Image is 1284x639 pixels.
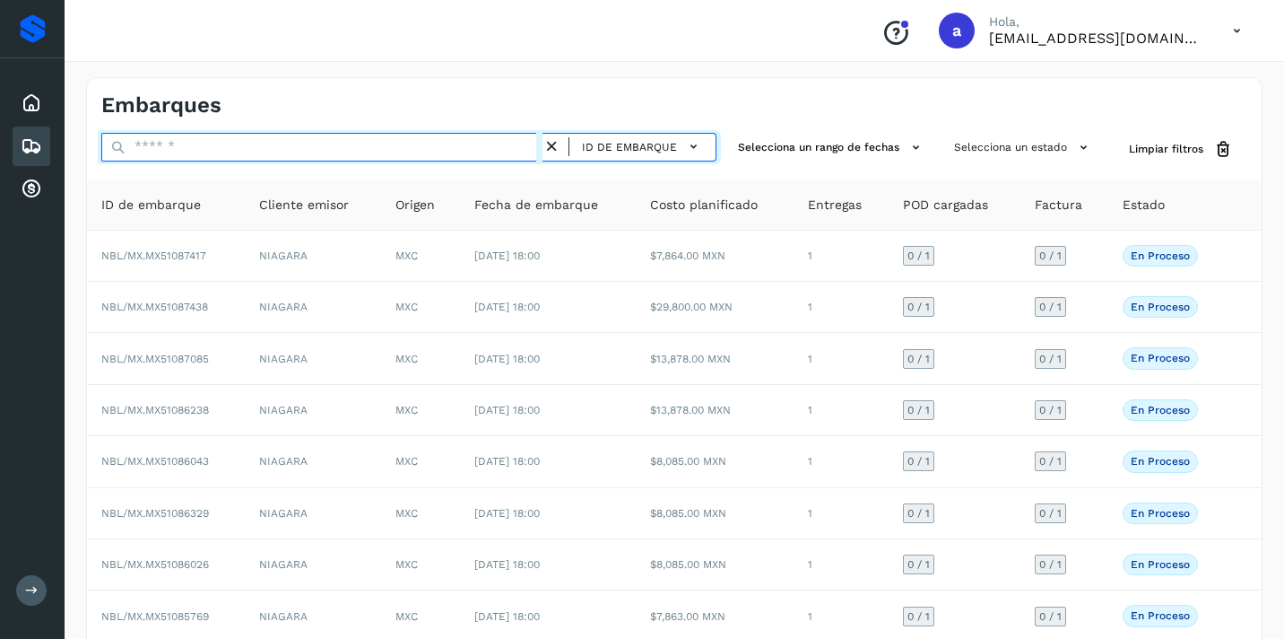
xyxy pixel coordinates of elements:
[245,231,381,282] td: NIAGARA
[907,302,930,312] span: 0 / 1
[636,488,794,539] td: $8,085.00 MXN
[907,405,930,416] span: 0 / 1
[1115,133,1247,166] button: Limpiar filtros
[474,507,540,520] span: [DATE] 18:00
[577,134,708,160] button: ID de embarque
[1123,196,1165,214] span: Estado
[381,231,460,282] td: MXC
[794,436,889,487] td: 1
[794,333,889,384] td: 1
[101,455,209,468] span: NBL/MX.MX51086043
[1131,249,1190,262] p: En proceso
[808,196,862,214] span: Entregas
[636,385,794,436] td: $13,878.00 MXN
[101,558,209,571] span: NBL/MX.MX51086026
[794,488,889,539] td: 1
[245,488,381,539] td: NIAGARA
[1131,609,1190,622] p: En proceso
[381,488,460,539] td: MXC
[13,83,50,123] div: Inicio
[1131,507,1190,520] p: En proceso
[381,333,460,384] td: MXC
[245,436,381,487] td: NIAGARA
[636,231,794,282] td: $7,864.00 MXN
[636,539,794,591] td: $8,085.00 MXN
[474,610,540,623] span: [DATE] 18:00
[907,456,930,467] span: 0 / 1
[1131,558,1190,571] p: En proceso
[636,333,794,384] td: $13,878.00 MXN
[989,30,1204,47] p: andradehno3@gmail.com
[245,385,381,436] td: NIAGARA
[474,249,540,262] span: [DATE] 18:00
[1131,352,1190,364] p: En proceso
[13,127,50,166] div: Embarques
[245,539,381,591] td: NIAGARA
[907,508,930,519] span: 0 / 1
[381,436,460,487] td: MXC
[101,507,209,520] span: NBL/MX.MX51086329
[474,301,540,313] span: [DATE] 18:00
[794,282,889,333] td: 1
[636,282,794,333] td: $29,800.00 MXN
[101,92,221,118] h4: Embarques
[794,539,889,591] td: 1
[245,333,381,384] td: NIAGARA
[101,404,209,416] span: NBL/MX.MX51086238
[731,133,933,162] button: Selecciona un rango de fechas
[1131,301,1190,313] p: En proceso
[582,139,677,155] span: ID de embarque
[1039,611,1062,622] span: 0 / 1
[381,282,460,333] td: MXC
[395,196,435,214] span: Origen
[794,385,889,436] td: 1
[474,196,598,214] span: Fecha de embarque
[1039,302,1062,312] span: 0 / 1
[474,353,540,365] span: [DATE] 18:00
[101,610,209,623] span: NBL/MX.MX51085769
[474,455,540,468] span: [DATE] 18:00
[1039,508,1062,519] span: 0 / 1
[474,558,540,571] span: [DATE] 18:00
[381,385,460,436] td: MXC
[474,404,540,416] span: [DATE] 18:00
[13,170,50,209] div: Cuentas por cobrar
[1039,354,1062,364] span: 0 / 1
[259,196,349,214] span: Cliente emisor
[1129,141,1203,157] span: Limpiar filtros
[1039,405,1062,416] span: 0 / 1
[101,249,206,262] span: NBL/MX.MX51087417
[989,14,1204,30] p: Hola,
[907,354,930,364] span: 0 / 1
[101,196,201,214] span: ID de embarque
[650,196,758,214] span: Costo planificado
[1039,456,1062,467] span: 0 / 1
[101,353,209,365] span: NBL/MX.MX51087085
[1131,404,1190,416] p: En proceso
[1131,455,1190,468] p: En proceso
[903,196,988,214] span: POD cargadas
[636,436,794,487] td: $8,085.00 MXN
[907,559,930,570] span: 0 / 1
[794,231,889,282] td: 1
[1035,196,1082,214] span: Factura
[1039,250,1062,261] span: 0 / 1
[101,301,208,313] span: NBL/MX.MX51087438
[245,282,381,333] td: NIAGARA
[947,133,1100,162] button: Selecciona un estado
[907,250,930,261] span: 0 / 1
[1039,559,1062,570] span: 0 / 1
[907,611,930,622] span: 0 / 1
[381,539,460,591] td: MXC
